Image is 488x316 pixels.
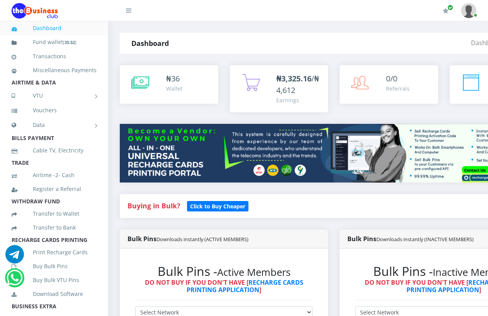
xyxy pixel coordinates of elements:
[12,61,97,79] a: Miscellaneous Payments
[12,180,97,198] a: Register a Referral
[12,115,97,135] a: Data
[128,235,248,243] strong: Bulk Pins
[12,271,97,289] a: Buy Bulk VTU Pins
[217,265,291,279] small: Active Members
[447,5,453,10] span: Renew/Upgrade Subscription
[120,65,218,104] a: ₦36 Wallet
[12,285,97,303] a: Download Software
[7,274,22,287] a: Chat for support
[156,236,248,243] small: Downloads instantly (ACTIVE MEMBERS)
[12,205,97,223] a: Transfer to Wallet
[12,142,97,159] a: Cable TV, Electricity
[12,219,97,237] a: Transfer to Bank
[12,3,58,19] img: Logo
[166,73,182,84] div: ₦
[386,84,410,93] div: Referrals
[12,19,97,37] a: Dashboard
[187,201,248,210] a: Click to Buy Cheaper
[135,264,313,279] h2: Bulk Pins -
[187,278,303,294] a: RECHARGE CARDS PRINTING APPLICATION
[12,243,97,261] a: Print Recharge Cards
[128,201,180,210] strong: Buying in Bulk?
[12,86,97,105] a: VTU
[12,101,97,119] a: Vouchers
[63,39,77,45] small: [ ]
[12,257,97,275] a: Buy Bulk Pins
[131,39,169,48] strong: Dashboard
[12,33,97,51] a: Fund wallet[35.52]
[190,203,245,210] b: Click to Buy Cheaper
[171,73,180,84] span: 36
[276,73,319,95] span: /₦4,612
[166,84,182,93] div: Wallet
[230,65,328,112] a: ₦3,325.16/₦4,612 Earnings
[12,166,97,184] a: Airtime -2- Cash
[276,73,311,84] b: ₦3,325.16
[376,236,474,243] small: Downloads instantly (INACTIVE MEMBERS)
[347,235,474,243] strong: Bulk Pins
[386,73,397,84] span: 0/0
[461,3,476,18] img: User
[12,47,97,65] a: Transactions
[443,8,449,14] i: Renew/Upgrade Subscription
[145,278,303,294] strong: DO NOT BUY IF YOU DON'T HAVE [ ]
[65,39,75,45] b: 35.52
[340,65,438,104] a: 0/0 Referrals
[276,96,321,104] div: Earnings
[5,251,24,264] a: Chat for support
